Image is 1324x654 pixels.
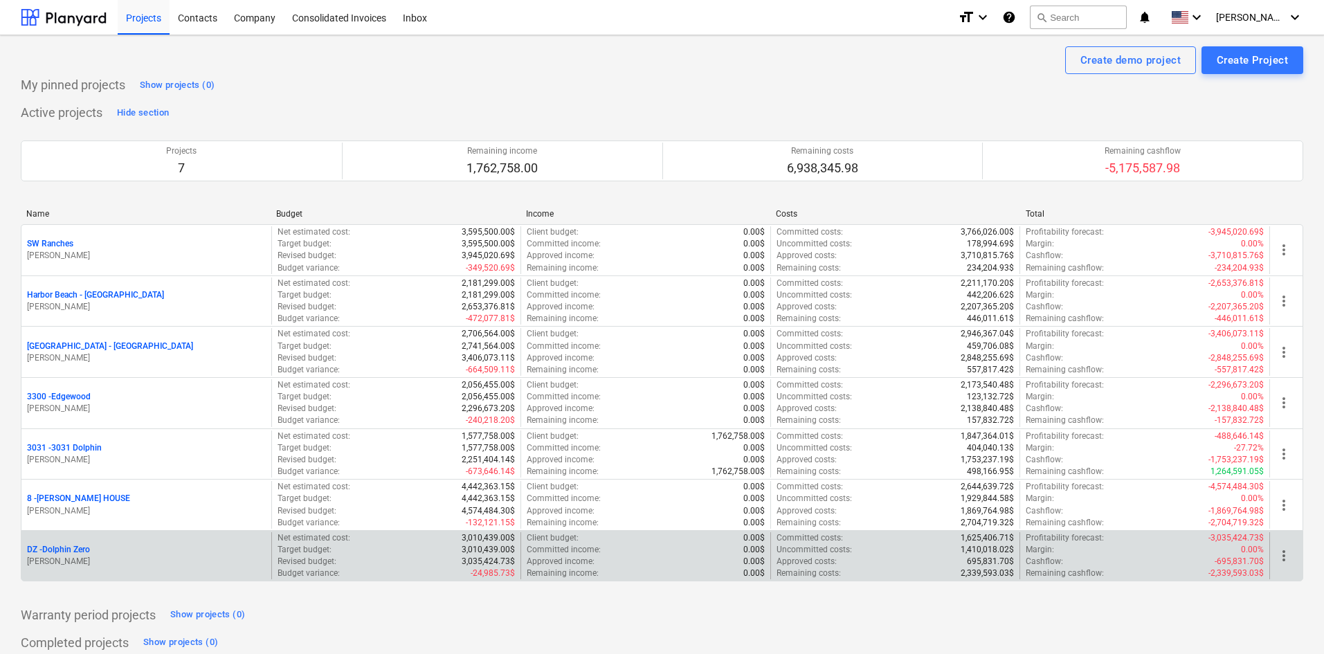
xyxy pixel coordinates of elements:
[526,209,765,219] div: Income
[743,313,765,325] p: 0.00$
[777,226,843,238] p: Committed costs :
[1208,481,1264,493] p: -4,574,484.30$
[1026,556,1063,567] p: Cashflow :
[466,517,515,529] p: -132,121.15$
[967,262,1014,274] p: 234,204.93$
[27,544,90,556] p: DZ - Dolphin Zero
[777,454,837,466] p: Approved costs :
[278,364,340,376] p: Budget variance :
[777,481,843,493] p: Committed costs :
[743,415,765,426] p: 0.00$
[1026,403,1063,415] p: Cashflow :
[743,226,765,238] p: 0.00$
[462,226,515,238] p: 3,595,500.00$
[278,301,336,313] p: Revised budget :
[527,250,595,262] p: Approved income :
[1208,226,1264,238] p: -3,945,020.69$
[961,301,1014,313] p: 2,207,365.20$
[961,278,1014,289] p: 2,211,170.20$
[787,160,858,176] p: 6,938,345.98
[527,226,579,238] p: Client budget :
[278,352,336,364] p: Revised budget :
[777,567,841,579] p: Remaining costs :
[1234,442,1264,454] p: -27.72%
[21,77,125,93] p: My pinned projects
[1208,505,1264,517] p: -1,869,764.98$
[743,544,765,556] p: 0.00$
[1026,466,1104,478] p: Remaining cashflow :
[466,415,515,426] p: -240,218.20$
[278,505,336,517] p: Revised budget :
[743,391,765,403] p: 0.00$
[777,391,852,403] p: Uncommitted costs :
[1026,493,1054,505] p: Margin :
[527,289,601,301] p: Committed income :
[527,454,595,466] p: Approved income :
[1080,51,1181,69] div: Create demo project
[462,556,515,567] p: 3,035,424.73$
[278,289,332,301] p: Target budget :
[743,352,765,364] p: 0.00$
[787,145,858,157] p: Remaining costs
[961,328,1014,340] p: 2,946,367.04$
[527,544,601,556] p: Committed income :
[1255,588,1324,654] iframe: Chat Widget
[961,454,1014,466] p: 1,753,237.19$
[1026,430,1104,442] p: Profitability forecast :
[462,250,515,262] p: 3,945,020.69$
[967,313,1014,325] p: 446,011.61$
[27,403,266,415] p: [PERSON_NAME]
[21,635,129,651] p: Completed projects
[527,391,601,403] p: Committed income :
[462,532,515,544] p: 3,010,439.00$
[743,493,765,505] p: 0.00$
[1026,567,1104,579] p: Remaining cashflow :
[743,278,765,289] p: 0.00$
[27,289,164,301] p: Harbor Beach - [GEOGRAPHIC_DATA]
[1241,544,1264,556] p: 0.00%
[27,442,266,466] div: 3031 -3031 Dolphin[PERSON_NAME]
[1026,226,1104,238] p: Profitability forecast :
[1026,250,1063,262] p: Cashflow :
[27,493,266,516] div: 8 -[PERSON_NAME] HOUSE[PERSON_NAME]
[1215,415,1264,426] p: -157,832.72$
[527,313,599,325] p: Remaining income :
[27,250,266,262] p: [PERSON_NAME]
[278,481,350,493] p: Net estimated cost :
[117,105,169,121] div: Hide section
[278,556,336,567] p: Revised budget :
[278,340,332,352] p: Target budget :
[743,481,765,493] p: 0.00$
[527,442,601,454] p: Committed income :
[462,442,515,454] p: 1,577,758.00$
[743,403,765,415] p: 0.00$
[777,430,843,442] p: Committed costs :
[1026,391,1054,403] p: Margin :
[1208,532,1264,544] p: -3,035,424.73$
[961,532,1014,544] p: 1,625,406.71$
[777,415,841,426] p: Remaining costs :
[1215,313,1264,325] p: -446,011.61$
[1215,556,1264,567] p: -695,831.70$
[711,466,765,478] p: 1,762,758.00$
[26,209,265,219] div: Name
[527,262,599,274] p: Remaining income :
[1276,497,1292,514] span: more_vert
[1208,567,1264,579] p: -2,339,593.03$
[1201,46,1303,74] button: Create Project
[1026,532,1104,544] p: Profitability forecast :
[1026,544,1054,556] p: Margin :
[777,313,841,325] p: Remaining costs :
[1026,262,1104,274] p: Remaining cashflow :
[278,466,340,478] p: Budget variance :
[462,505,515,517] p: 4,574,484.30$
[777,238,852,250] p: Uncommitted costs :
[27,238,266,262] div: SW Ranches[PERSON_NAME]
[462,289,515,301] p: 2,181,299.00$
[527,328,579,340] p: Client budget :
[527,238,601,250] p: Committed income :
[278,313,340,325] p: Budget variance :
[1026,313,1104,325] p: Remaining cashflow :
[527,532,579,544] p: Client budget :
[1026,415,1104,426] p: Remaining cashflow :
